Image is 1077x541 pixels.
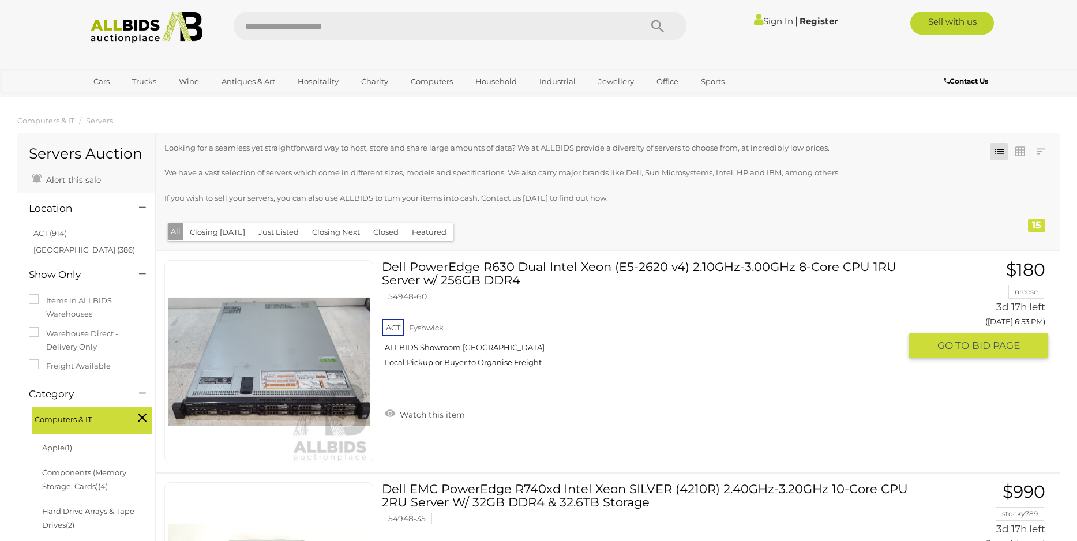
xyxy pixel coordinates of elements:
[403,72,460,91] a: Computers
[164,166,969,179] p: We have a vast selection of servers which come in different sizes, models and specifications. We ...
[214,72,283,91] a: Antiques & Art
[909,333,1048,358] button: GO TOBID PAGE
[33,245,135,254] a: [GEOGRAPHIC_DATA] (386)
[84,12,209,43] img: Allbids.com.au
[125,72,164,91] a: Trucks
[468,72,524,91] a: Household
[29,389,122,400] h4: Category
[972,339,1020,352] span: BID PAGE
[43,175,101,185] span: Alert this sale
[33,228,67,238] a: ACT (914)
[391,260,900,376] a: Dell PowerEdge R630 Dual Intel Xeon (E5-2620 v4) 2.10GHz-3.00GHz 8-Core CPU 1RU Server w/ 256GB D...
[29,327,144,354] label: Warehouse Direct - Delivery Only
[86,72,117,91] a: Cars
[164,191,969,205] p: If you wish to sell your servers, you can also use ALLBIDS to turn your items into cash. Contact ...
[252,223,306,241] button: Just Listed
[305,223,367,241] button: Closing Next
[382,405,468,422] a: Watch this item
[86,116,113,125] a: Servers
[754,16,793,27] a: Sign In
[29,203,122,214] h4: Location
[405,223,453,241] button: Featured
[1028,219,1045,232] div: 15
[937,339,972,352] span: GO TO
[29,269,122,280] h4: Show Only
[944,77,988,85] b: Contact Us
[29,294,144,321] label: Items in ALLBIDS Warehouses
[532,72,583,91] a: Industrial
[29,146,144,162] h1: Servers Auction
[795,14,798,27] span: |
[35,410,121,426] span: Computers & IT
[86,91,183,110] a: [GEOGRAPHIC_DATA]
[397,409,465,420] span: Watch this item
[800,16,838,27] a: Register
[1003,481,1045,502] span: $990
[591,72,641,91] a: Jewellery
[17,116,74,125] a: Computers & IT
[366,223,406,241] button: Closed
[910,12,994,35] a: Sell with us
[65,443,72,452] span: (1)
[629,12,686,40] button: Search
[42,506,134,529] a: Hard Drive Arrays & Tape Drives(2)
[918,260,1048,359] a: $180 nreese 3d 17h left ([DATE] 6:53 PM) GO TOBID PAGE
[66,520,74,529] span: (2)
[183,223,252,241] button: Closing [DATE]
[1006,259,1045,280] span: $180
[168,261,370,463] img: 54948-60a.jpg
[649,72,686,91] a: Office
[29,359,111,373] label: Freight Available
[693,72,732,91] a: Sports
[42,443,72,452] a: Apple(1)
[42,468,128,490] a: Components (Memory, Storage, Cards)(4)
[29,170,104,187] a: Alert this sale
[354,72,396,91] a: Charity
[944,75,991,88] a: Contact Us
[98,482,108,491] span: (4)
[290,72,346,91] a: Hospitality
[168,223,183,240] button: All
[164,141,969,155] p: Looking for a seamless yet straightforward way to host, store and share large amounts of data? We...
[171,72,207,91] a: Wine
